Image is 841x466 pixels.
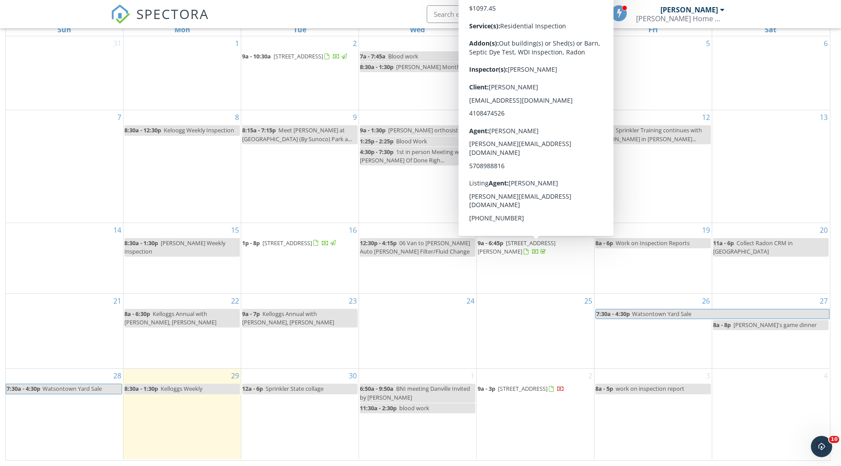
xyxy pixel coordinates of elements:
[359,293,477,369] td: Go to September 24, 2025
[733,321,817,329] span: [PERSON_NAME]'s game dinner
[136,4,209,23] span: SPECTORA
[594,36,712,110] td: Go to September 5, 2025
[124,126,161,134] span: 8:30a - 12:30p
[242,126,276,134] span: 8:15a - 7:15p
[478,52,511,60] span: 6:45a - 9:45a
[704,36,712,50] a: Go to September 5, 2025
[359,36,477,110] td: Go to September 3, 2025
[465,294,476,308] a: Go to September 24, 2025
[700,110,712,124] a: Go to September 12, 2025
[586,369,594,383] a: Go to October 2, 2025
[478,239,556,255] span: [STREET_ADDRESS][PERSON_NAME]
[476,223,594,293] td: Go to September 18, 2025
[636,14,725,23] div: Barclay Home & Building Inspections LLC
[399,404,429,412] span: blood work
[241,223,359,293] td: Go to September 16, 2025
[242,239,260,247] span: 1p - 8p
[6,369,123,459] td: Go to September 28, 2025
[242,52,348,60] a: 9a - 10:30a [STREET_ADDRESS]
[583,223,594,237] a: Go to September 18, 2025
[712,293,829,369] td: Go to September 27, 2025
[233,36,241,50] a: Go to September 1, 2025
[586,36,594,50] a: Go to September 4, 2025
[6,384,41,393] span: 7:30a - 4:30p
[6,293,123,369] td: Go to September 21, 2025
[112,369,123,383] a: Go to September 28, 2025
[616,239,690,247] span: Work on Inspection Reports
[396,137,427,145] span: Blood Work
[713,321,731,329] span: 8a - 8p
[266,385,324,393] span: Sprinkler State collage
[359,369,477,459] td: Go to October 1, 2025
[241,293,359,369] td: Go to September 23, 2025
[478,52,578,69] span: BNI Meeting at [PERSON_NAME][GEOGRAPHIC_DATA]
[242,239,337,247] a: 1p - 8p [STREET_ADDRESS]
[360,148,393,156] span: 4:30p - 7:30p
[351,110,359,124] a: Go to September 9, 2025
[822,369,829,383] a: Go to October 4, 2025
[713,239,793,255] span: Collect Radon CRM in [GEOGRAPHIC_DATA]
[469,369,476,383] a: Go to October 1, 2025
[595,126,702,142] span: Sprinkler Training continues with [PERSON_NAME] in [PERSON_NAME]...
[811,436,832,457] iframe: Intercom live chat
[241,110,359,223] td: Go to September 9, 2025
[124,239,158,247] span: 8:30a - 1:30p
[123,36,241,110] td: Go to September 1, 2025
[112,36,123,50] a: Go to August 31, 2025
[822,36,829,50] a: Go to September 6, 2025
[712,369,829,459] td: Go to October 4, 2025
[56,23,73,36] a: Sunday
[818,294,829,308] a: Go to September 27, 2025
[713,239,734,247] span: 11a - 6p
[595,126,613,134] span: 9a - 5p
[241,369,359,459] td: Go to September 30, 2025
[351,36,359,50] a: Go to September 2, 2025
[112,294,123,308] a: Go to September 21, 2025
[476,36,594,110] td: Go to September 4, 2025
[274,52,323,60] span: [STREET_ADDRESS]
[347,223,359,237] a: Go to September 16, 2025
[527,23,544,36] a: Thursday
[242,310,334,326] span: Kelloggs Annual with [PERSON_NAME], [PERSON_NAME]
[262,239,312,247] span: [STREET_ADDRESS]
[408,23,427,36] a: Wednesday
[498,385,548,393] span: [STREET_ADDRESS]
[583,110,594,124] a: Go to September 11, 2025
[359,110,477,223] td: Go to September 10, 2025
[360,404,397,412] span: 11:30a - 2:30p
[478,385,495,393] span: 9a - 3p
[164,126,234,134] span: Keloogg Weekly Inspection
[242,126,352,142] span: Meet [PERSON_NAME] at [GEOGRAPHIC_DATA] (By Sunoco) Park a...
[124,239,225,255] span: [PERSON_NAME] Weekly Inspection
[476,293,594,369] td: Go to September 25, 2025
[161,385,202,393] span: Kelloggs Weekly
[124,310,150,318] span: 8a - 6:30p
[647,23,660,36] a: Friday
[388,126,458,134] span: [PERSON_NAME] orthosist
[229,223,241,237] a: Go to September 15, 2025
[469,36,476,50] a: Go to September 3, 2025
[360,63,393,71] span: 8:30a - 1:30p
[465,110,476,124] a: Go to September 10, 2025
[595,385,613,393] span: 8a - 5p
[242,385,263,393] span: 12a - 6p
[704,369,712,383] a: Go to October 3, 2025
[712,110,829,223] td: Go to September 13, 2025
[478,238,593,257] a: 9a - 6:45p [STREET_ADDRESS][PERSON_NAME]
[359,223,477,293] td: Go to September 17, 2025
[347,294,359,308] a: Go to September 23, 2025
[594,369,712,459] td: Go to October 3, 2025
[111,12,209,31] a: SPECTORA
[42,385,102,393] span: Watsontown Yard Sale
[700,223,712,237] a: Go to September 19, 2025
[123,369,241,459] td: Go to September 29, 2025
[233,110,241,124] a: Go to September 8, 2025
[111,4,130,24] img: The Best Home Inspection Software - Spectora
[360,385,470,401] span: BNI meeting Danville Invited by [PERSON_NAME]
[360,239,470,255] span: 06 Van to [PERSON_NAME] Auto [PERSON_NAME] Filter/Fluid Change
[396,63,464,71] span: [PERSON_NAME] Monthly
[347,369,359,383] a: Go to September 30, 2025
[700,294,712,308] a: Go to September 26, 2025
[478,239,503,247] span: 9a - 6:45p
[6,223,123,293] td: Go to September 14, 2025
